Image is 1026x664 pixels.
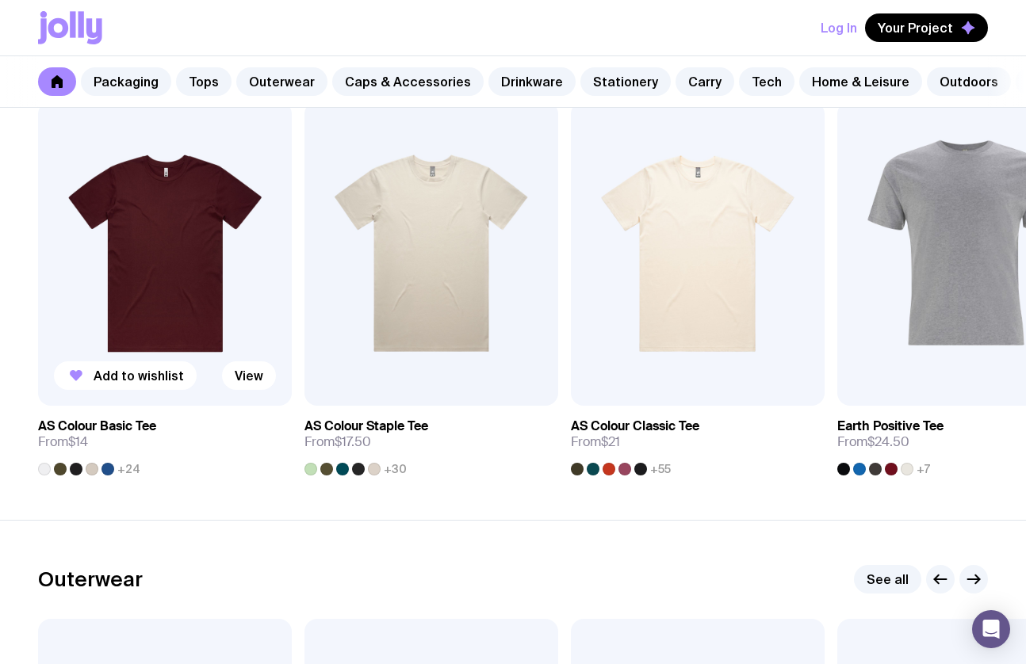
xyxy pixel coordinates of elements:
[38,406,292,475] a: AS Colour Basic TeeFrom$14+24
[304,434,371,450] span: From
[68,433,88,450] span: $14
[739,67,794,96] a: Tech
[304,406,558,475] a: AS Colour Staple TeeFrom$17.50+30
[222,361,276,390] a: View
[94,368,184,384] span: Add to wishlist
[117,463,140,475] span: +24
[917,463,930,475] span: +7
[236,67,327,96] a: Outerwear
[972,610,1010,648] div: Open Intercom Messenger
[304,418,428,434] h3: AS Colour Staple Tee
[81,67,171,96] a: Packaging
[571,434,620,450] span: From
[332,67,484,96] a: Caps & Accessories
[837,418,944,434] h3: Earth Positive Tee
[580,67,671,96] a: Stationery
[821,13,857,42] button: Log In
[384,463,407,475] span: +30
[837,434,909,450] span: From
[927,67,1011,96] a: Outdoors
[488,67,576,96] a: Drinkware
[54,361,197,390] button: Add to wishlist
[865,13,988,42] button: Your Project
[650,463,671,475] span: +55
[38,434,88,450] span: From
[878,20,953,36] span: Your Project
[854,565,921,593] a: See all
[867,433,909,450] span: $24.50
[335,433,371,450] span: $17.50
[38,567,143,591] h2: Outerwear
[176,67,232,96] a: Tops
[38,418,156,434] h3: AS Colour Basic Tee
[799,67,922,96] a: Home & Leisure
[571,406,825,475] a: AS Colour Classic TeeFrom$21+55
[571,418,699,434] h3: AS Colour Classic Tee
[676,67,734,96] a: Carry
[601,433,620,450] span: $21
